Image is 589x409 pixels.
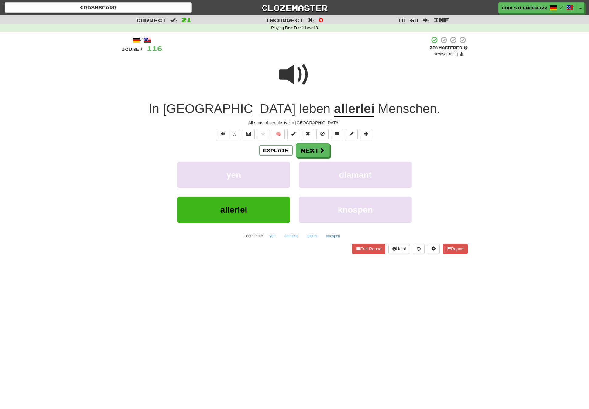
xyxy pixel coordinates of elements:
[181,16,192,23] span: 21
[429,45,439,50] span: 25 %
[397,17,418,23] span: To go
[360,129,372,139] button: Add to collection (alt+a)
[316,129,329,139] button: Ignore sentence (alt+i)
[339,170,371,180] span: diamant
[323,232,343,241] button: knospen
[413,244,425,254] button: Round history (alt+y)
[560,5,563,9] span: /
[265,17,304,23] span: Incorrect
[136,17,166,23] span: Correct
[121,120,468,126] div: All sorts of people live in [GEOGRAPHIC_DATA].
[299,101,330,116] span: leben
[147,44,162,52] span: 116
[302,129,314,139] button: Reset to 0% Mastered (alt+r)
[429,45,468,51] div: Mastered
[257,129,269,139] button: Favorite sentence (alt+f)
[220,205,247,215] span: allerlei
[296,143,330,157] button: Next
[285,26,318,30] strong: Fast Track Level 3
[281,232,301,241] button: diamant
[303,232,321,241] button: allerlei
[163,101,296,116] span: [GEOGRAPHIC_DATA]
[443,244,468,254] button: Report
[308,18,315,23] span: :
[244,234,264,238] small: Learn more:
[215,129,240,139] div: Text-to-speech controls
[502,5,547,11] span: CoolSilence8022
[287,129,299,139] button: Set this sentence to 100% Mastered (alt+m)
[423,18,429,23] span: :
[217,129,229,139] button: Play sentence audio (ctl+space)
[319,16,324,23] span: 0
[434,16,449,23] span: Inf
[388,244,410,254] button: Help!
[374,101,440,116] span: .
[272,129,285,139] button: 🧠
[170,18,177,23] span: :
[352,244,385,254] button: End Round
[243,129,255,139] button: Show image (alt+x)
[121,36,162,44] div: /
[177,162,290,188] button: yen
[5,2,192,13] a: Dashboard
[434,52,458,56] small: Review: [DATE]
[498,2,577,13] a: CoolSilence8022 /
[149,101,159,116] span: In
[226,170,241,180] span: yen
[378,101,437,116] span: Menschen
[338,205,373,215] span: knospen
[229,129,240,139] button: ½
[346,129,358,139] button: Edit sentence (alt+d)
[334,101,374,117] u: allerlei
[266,232,279,241] button: yen
[121,46,143,52] span: Score:
[299,162,412,188] button: diamant
[259,145,293,156] button: Explain
[201,2,388,13] a: Clozemaster
[177,197,290,223] button: allerlei
[299,197,412,223] button: knospen
[331,129,343,139] button: Discuss sentence (alt+u)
